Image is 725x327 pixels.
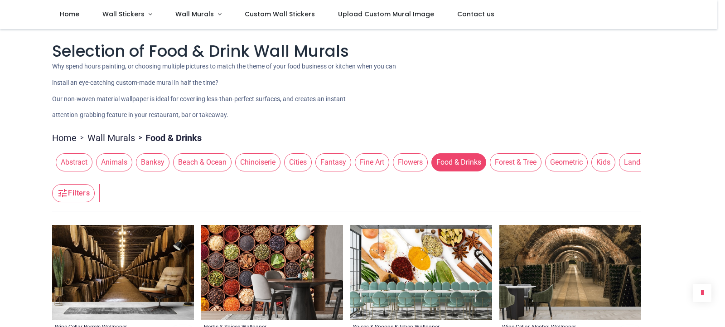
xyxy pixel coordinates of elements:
p: install an eye-catching custom-made mural in half the time? [52,78,673,88]
span: > [77,133,87,142]
span: Flowers [393,153,428,171]
span: Geometric [545,153,588,171]
span: Beach & Ocean [173,153,232,171]
button: Filters [52,184,95,202]
span: Home [60,10,79,19]
span: Fine Art [355,153,389,171]
span: Contact us [457,10,494,19]
span: Wall Murals [175,10,214,19]
button: Abstract [52,153,92,171]
img: Wine Cellar Barrels Wall Mural Wallpaper [52,225,194,320]
button: Food & Drinks [428,153,486,171]
button: Beach & Ocean [169,153,232,171]
span: Food & Drinks [431,153,486,171]
span: Kids [591,153,615,171]
a: Home [52,132,77,144]
span: > [135,133,145,142]
span: Fantasy [315,153,351,171]
button: Fantasy [312,153,351,171]
button: Fine Art [351,153,389,171]
span: Custom Wall Stickers [245,10,315,19]
p: Our non-woven material wallpaper is ideal for coveriing less-than-perfect surfaces, and creates a... [52,95,673,104]
button: Landscapes [615,153,668,171]
span: Banksy [136,153,169,171]
button: Banksy [132,153,169,171]
p: attention-grabbing feature in your restaurant, bar or takeaway. [52,111,673,120]
button: Chinoiserie [232,153,280,171]
p: Why spend hours painting, or choosing multiple pictures to match the theme of your food business ... [52,62,673,71]
li: Food & Drinks [135,132,202,144]
span: Landscapes [619,153,668,171]
img: Herbs & Spices Wall Mural Wallpaper [201,225,343,320]
button: Flowers [389,153,428,171]
span: Cities [284,153,312,171]
button: Geometric [541,153,588,171]
button: Forest & Tree [486,153,541,171]
button: Kids [588,153,615,171]
span: Chinoiserie [235,153,280,171]
img: Spices & Spoons Kitchen Wall Mural Wallpaper [350,225,492,320]
img: Wine Cellar Alcohol Wall Mural Wallpaper [499,225,641,320]
span: Animals [96,153,132,171]
h1: Selection of Food & Drink Wall Murals [52,40,673,62]
span: Upload Custom Mural Image [338,10,434,19]
span: Abstract [56,153,92,171]
span: Wall Stickers [102,10,145,19]
span: Forest & Tree [490,153,541,171]
button: Cities [280,153,312,171]
a: Wall Murals [87,132,135,144]
button: Animals [92,153,132,171]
